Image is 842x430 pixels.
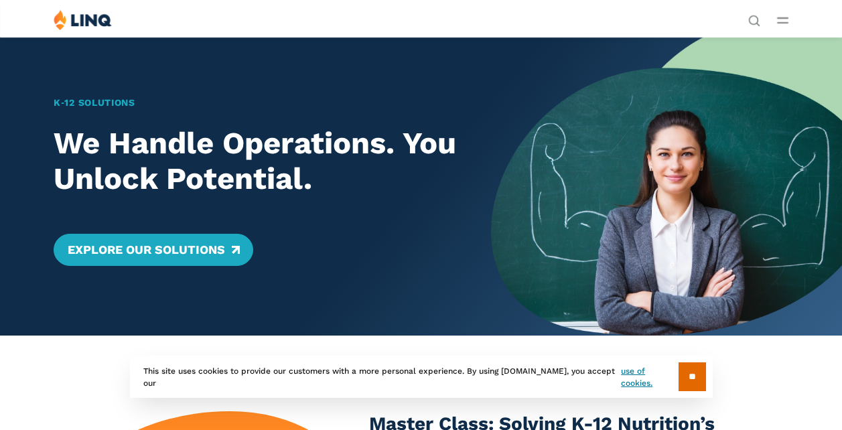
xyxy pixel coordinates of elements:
[777,13,788,27] button: Open Main Menu
[748,13,760,25] button: Open Search Bar
[748,9,760,25] nav: Utility Navigation
[54,126,456,196] h2: We Handle Operations. You Unlock Potential.
[130,356,713,398] div: This site uses cookies to provide our customers with a more personal experience. By using [DOMAIN...
[54,234,253,266] a: Explore Our Solutions
[491,37,842,336] img: Home Banner
[54,96,456,110] h1: K‑12 Solutions
[54,9,112,30] img: LINQ | K‑12 Software
[621,365,678,389] a: use of cookies.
